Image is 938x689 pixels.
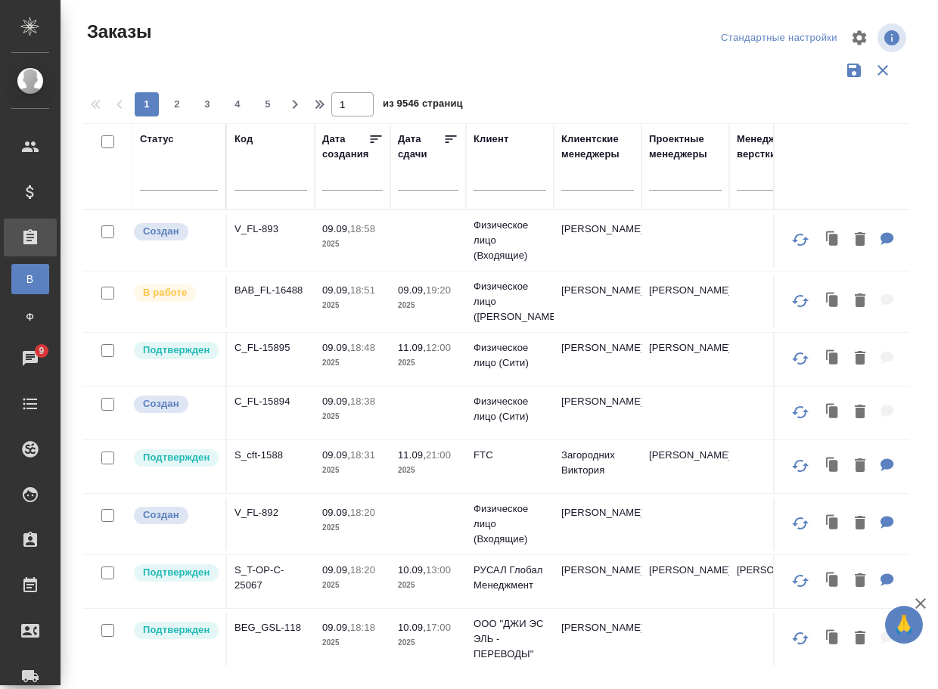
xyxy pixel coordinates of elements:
[195,92,219,116] button: 3
[322,223,350,234] p: 09.09,
[132,505,218,526] div: Выставляется автоматически при создании заказа
[554,386,641,439] td: [PERSON_NAME]
[132,222,218,242] div: Выставляется автоматически при создании заказа
[554,275,641,328] td: [PERSON_NAME]
[782,222,818,258] button: Обновить
[350,223,375,234] p: 18:58
[143,622,210,638] p: Подтвержден
[234,132,253,147] div: Код
[891,609,917,641] span: 🙏
[143,343,210,358] p: Подтвержден
[868,56,897,85] button: Сбросить фильтры
[554,440,641,493] td: Загородних Виктория
[426,449,451,461] p: 21:00
[234,340,307,355] p: C_FL-15895
[554,214,641,267] td: [PERSON_NAME]
[398,342,426,353] p: 11.09,
[818,225,847,256] button: Клонировать
[474,218,546,263] p: Физическое лицо (Входящие)
[322,507,350,518] p: 09.09,
[554,555,641,608] td: [PERSON_NAME]
[350,449,375,461] p: 18:31
[322,449,350,461] p: 09.09,
[322,396,350,407] p: 09.09,
[818,343,847,374] button: Клонировать
[350,396,375,407] p: 18:38
[398,284,426,296] p: 09.09,
[143,507,179,523] p: Создан
[322,237,383,252] p: 2025
[4,340,57,377] a: 9
[847,508,873,539] button: Удалить
[322,635,383,650] p: 2025
[143,450,210,465] p: Подтвержден
[225,97,250,112] span: 4
[474,132,508,147] div: Клиент
[234,394,307,409] p: C_FL-15894
[256,97,280,112] span: 5
[143,224,179,239] p: Создан
[234,448,307,463] p: S_cft-1588
[426,284,451,296] p: 19:20
[641,333,729,386] td: [PERSON_NAME]
[649,132,722,162] div: Проектные менеджеры
[717,26,841,50] div: split button
[140,132,174,147] div: Статус
[322,564,350,576] p: 09.09,
[426,342,451,353] p: 12:00
[143,285,187,300] p: В работе
[554,613,641,666] td: [PERSON_NAME]
[322,463,383,478] p: 2025
[30,343,53,358] span: 9
[195,97,219,112] span: 3
[782,394,818,430] button: Обновить
[322,132,368,162] div: Дата создания
[398,578,458,593] p: 2025
[554,333,641,386] td: [PERSON_NAME]
[322,578,383,593] p: 2025
[818,286,847,317] button: Клонировать
[474,501,546,547] p: Физическое лицо (Входящие)
[782,505,818,542] button: Обновить
[398,298,458,313] p: 2025
[737,563,809,578] p: [PERSON_NAME]
[847,566,873,597] button: Удалить
[143,565,210,580] p: Подтвержден
[398,449,426,461] p: 11.09,
[234,620,307,635] p: BEG_GSL-118
[840,56,868,85] button: Сохранить фильтры
[398,132,443,162] div: Дата сдачи
[474,563,546,593] p: РУСАЛ Глобал Менеджмент
[19,309,42,324] span: Ф
[782,448,818,484] button: Обновить
[132,340,218,361] div: Выставляет КМ после уточнения всех необходимых деталей и получения согласия клиента на запуск. С ...
[818,623,847,654] button: Клонировать
[426,564,451,576] p: 13:00
[165,97,189,112] span: 2
[641,440,729,493] td: [PERSON_NAME]
[398,463,458,478] p: 2025
[322,355,383,371] p: 2025
[474,340,546,371] p: Физическое лицо (Сити)
[322,622,350,633] p: 09.09,
[818,451,847,482] button: Клонировать
[132,448,218,468] div: Выставляет КМ после уточнения всех необходимых деталей и получения согласия клиента на запуск. С ...
[19,272,42,287] span: В
[322,342,350,353] p: 09.09,
[847,623,873,654] button: Удалить
[11,264,49,294] a: В
[847,343,873,374] button: Удалить
[398,635,458,650] p: 2025
[234,563,307,593] p: S_T-OP-C-25067
[11,302,49,332] a: Ф
[847,225,873,256] button: Удалить
[350,622,375,633] p: 18:18
[818,566,847,597] button: Клонировать
[782,563,818,599] button: Обновить
[885,606,923,644] button: 🙏
[234,505,307,520] p: V_FL-892
[426,622,451,633] p: 17:00
[350,284,375,296] p: 18:51
[554,498,641,551] td: [PERSON_NAME]
[474,394,546,424] p: Физическое лицо (Сити)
